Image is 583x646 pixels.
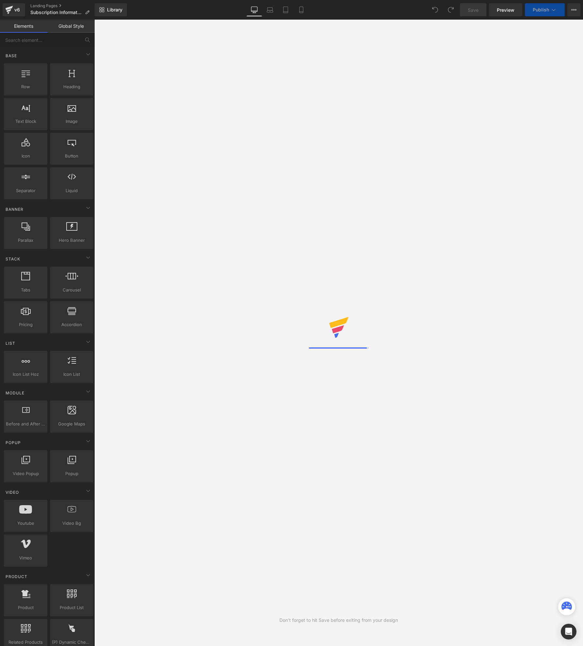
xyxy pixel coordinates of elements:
span: Subscription Information [30,10,82,15]
span: Product [6,604,45,611]
span: Carousel [52,287,91,293]
a: Landing Pages [30,3,95,8]
span: Google Maps [52,421,91,427]
a: New Library [95,3,127,16]
span: Accordion [52,321,91,328]
a: Preview [489,3,522,16]
span: Separator [6,187,45,194]
div: Open Intercom Messenger [561,624,576,639]
span: Save [468,7,479,13]
span: Vimeo [6,555,45,561]
span: Icon List Hoz [6,371,45,378]
span: Video Popup [6,470,45,477]
span: Publish [533,7,549,12]
span: Icon [6,153,45,159]
span: Youtube [6,520,45,527]
span: Tabs [6,287,45,293]
span: Text Block [6,118,45,125]
a: Desktop [246,3,262,16]
button: Undo [429,3,442,16]
span: Popup [52,470,91,477]
span: Parallax [6,237,45,244]
span: Module [5,390,25,396]
span: Icon List [52,371,91,378]
a: v6 [3,3,25,16]
div: v6 [13,6,21,14]
span: Stack [5,256,21,262]
a: Global Style [47,20,95,33]
span: Video Bg [52,520,91,527]
a: Tablet [278,3,293,16]
span: Preview [497,7,514,13]
span: Video [5,489,20,495]
span: Button [52,153,91,159]
span: Heading [52,83,91,90]
span: Base [5,53,18,59]
span: Pricing [6,321,45,328]
span: Library [107,7,122,13]
span: Related Products [6,639,45,646]
a: Mobile [293,3,309,16]
span: Popup [5,439,22,446]
span: Hero Banner [52,237,91,244]
span: Row [6,83,45,90]
a: Laptop [262,3,278,16]
span: Image [52,118,91,125]
button: Publish [525,3,565,16]
span: List [5,340,16,346]
button: More [567,3,580,16]
span: Product List [52,604,91,611]
span: Banner [5,206,24,212]
button: Redo [444,3,457,16]
span: Before and After Images [6,421,45,427]
span: Product [5,573,28,580]
span: (P) Dynamic Checkout Button [52,639,91,646]
span: Liquid [52,187,91,194]
div: Don't forget to hit Save before exiting from your design [279,617,398,624]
